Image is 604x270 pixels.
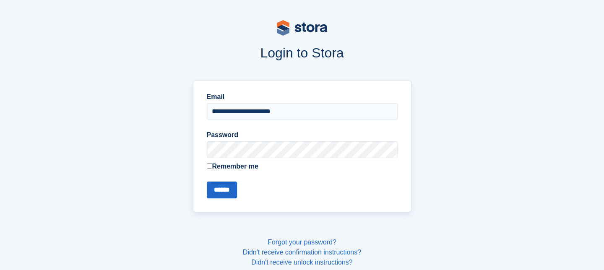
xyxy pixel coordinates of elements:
img: stora-logo-53a41332b3708ae10de48c4981b4e9114cc0af31d8433b30ea865607fb682f29.svg [277,20,327,36]
label: Remember me [207,161,398,171]
h1: Login to Stora [33,45,571,60]
a: Forgot your password? [268,239,336,246]
a: Didn't receive unlock instructions? [251,259,352,266]
input: Remember me [207,163,212,169]
a: Didn't receive confirmation instructions? [243,249,361,256]
label: Password [207,130,398,140]
label: Email [207,92,398,102]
